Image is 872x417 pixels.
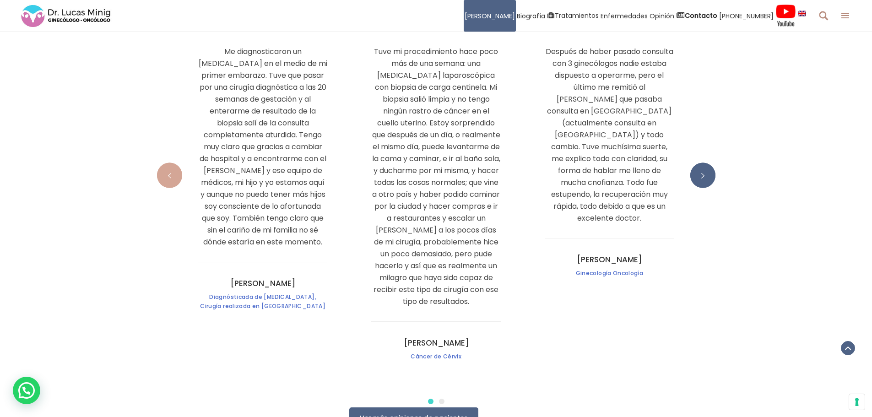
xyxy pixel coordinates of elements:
img: Videos Youtube Ginecología [775,4,796,27]
span: [PERSON_NAME] [404,337,469,348]
span: Biografía [517,11,545,21]
p: Tuve mi procedimiento hace poco más de una semana: una [MEDICAL_DATA] laparoscópica con biopsia d... [371,46,501,308]
button: Sus preferencias de consentimiento para tecnologías de seguimiento [849,394,865,410]
img: language english [798,11,806,16]
span: [PERSON_NAME] [465,11,515,21]
span: [PERSON_NAME] [577,254,642,265]
span: Tratamientos [555,11,599,21]
h6: Cáncer de Cérvix [371,352,501,361]
span: [PHONE_NUMBER] [719,11,774,21]
h6: Ginecología Oncología [545,269,674,278]
p: Después de haber pasado consulta con 3 ginecólogos nadie estaba dispuesto a operarme, pero el últ... [545,46,674,224]
span: Enfermedades [601,11,648,21]
span: Opinión [650,11,674,21]
span: [PERSON_NAME] [230,278,295,289]
p: Me diagnosticaron un [MEDICAL_DATA] en el medio de mi primer embarazo. Tuve que pasar por una cir... [198,46,328,248]
strong: Contacto [685,11,717,20]
h6: Diagnósticada de [MEDICAL_DATA], Cirugía realizada en [GEOGRAPHIC_DATA] [198,292,328,311]
div: WhatsApp contact [13,377,40,404]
